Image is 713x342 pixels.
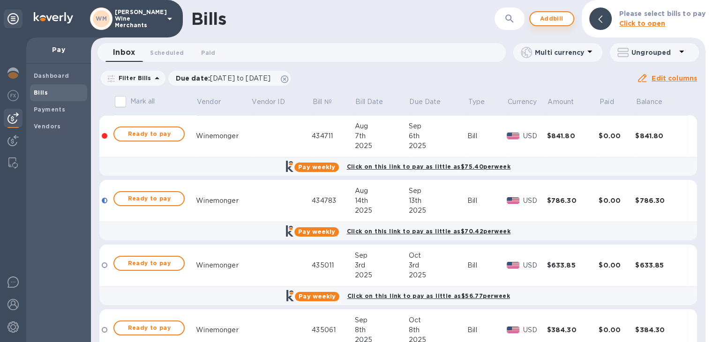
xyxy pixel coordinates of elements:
p: Filter Bills [115,74,151,82]
div: 6th [409,131,467,141]
div: 434783 [312,196,354,206]
span: Paid [600,97,626,107]
div: Sep [409,186,467,196]
div: 2025 [409,141,467,151]
b: Dashboard [34,72,69,79]
p: Currency [508,97,537,107]
b: Bills [34,89,48,96]
div: $0.00 [599,325,635,335]
p: Bill № [313,97,332,107]
b: Payments [34,106,65,113]
span: Inbox [113,46,135,59]
div: 434711 [312,131,354,141]
span: Vendor [197,97,233,107]
div: 8th [354,325,408,335]
p: Multi currency [535,48,584,57]
span: Balance [636,97,675,107]
button: Addbill [529,11,574,26]
span: Type [468,97,497,107]
div: Due date:[DATE] to [DATE] [168,71,291,86]
span: Due Date [409,97,453,107]
b: Pay weekly [298,228,335,235]
b: Click to open [619,20,666,27]
span: Add bill [538,13,566,24]
div: 2025 [354,141,408,151]
span: [DATE] to [DATE] [210,74,270,82]
span: Scheduled [150,48,184,58]
div: $0.00 [599,131,635,141]
p: Due Date [409,97,441,107]
div: Bill [467,131,507,141]
span: Bill № [313,97,344,107]
p: Amount [548,97,574,107]
b: Pay weekly [299,293,336,300]
div: 435061 [312,325,354,335]
div: $384.30 [547,325,599,335]
div: Oct [409,315,467,325]
span: Vendor ID [252,97,297,107]
p: Paid [600,97,614,107]
span: Ready to pay [122,193,176,204]
button: Ready to pay [113,320,185,335]
div: Winemonger [196,131,251,141]
div: $0.00 [599,196,635,205]
div: $841.80 [547,131,599,141]
span: Bill Date [355,97,395,107]
div: Bill [467,196,507,206]
b: Vendors [34,123,61,130]
div: Winemonger [196,260,251,270]
div: $0.00 [599,260,635,270]
p: Pay [34,45,83,54]
u: Edit columns [652,74,697,82]
div: Bill [467,260,507,270]
button: Ready to pay [113,256,185,271]
div: 435011 [312,260,354,270]
div: Winemonger [196,325,251,335]
div: $633.85 [547,260,599,270]
p: Vendor ID [252,97,285,107]
div: Unpin categories [4,9,23,28]
img: USD [507,197,519,204]
div: Aug [354,121,408,131]
div: 2025 [409,270,467,280]
p: Balance [636,97,662,107]
div: $786.30 [547,196,599,205]
p: [PERSON_NAME] Wine Merchants [115,9,162,29]
p: USD [523,131,547,141]
p: USD [523,325,547,335]
span: Amount [548,97,586,107]
div: Oct [409,251,467,260]
span: Ready to pay [122,322,176,334]
p: Bill Date [355,97,383,107]
img: Foreign exchange [8,90,19,101]
div: Winemonger [196,196,251,206]
p: Vendor [197,97,221,107]
b: Pay weekly [298,164,335,171]
div: $841.80 [635,131,687,141]
div: 8th [409,325,467,335]
img: USD [507,262,519,268]
b: Please select bills to pay [619,10,705,17]
div: Sep [409,121,467,131]
button: Ready to pay [113,126,185,141]
span: Paid [201,48,215,58]
div: Sep [354,315,408,325]
div: Aug [354,186,408,196]
h1: Bills [191,9,226,29]
button: Ready to pay [113,191,185,206]
div: 7th [354,131,408,141]
div: 13th [409,196,467,206]
div: $384.30 [635,325,687,335]
img: USD [507,133,519,139]
img: USD [507,327,519,333]
b: Click on this link to pay as little as $75.40 per week [346,163,510,170]
p: Type [468,97,485,107]
b: Click on this link to pay as little as $56.77 per week [347,292,510,299]
span: Ready to pay [122,128,176,140]
div: $633.85 [635,260,687,270]
div: 2025 [409,206,467,216]
p: USD [523,196,547,206]
p: Mark all [130,97,155,106]
div: Bill [467,325,507,335]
